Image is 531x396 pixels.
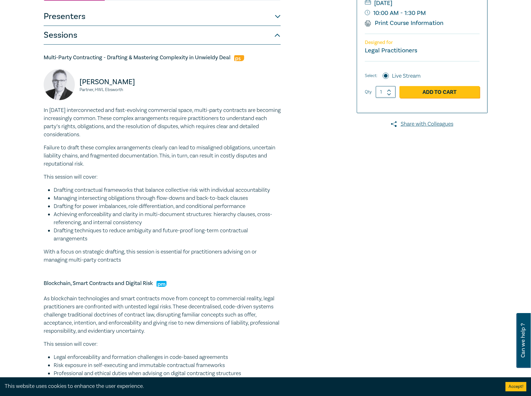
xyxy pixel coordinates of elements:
[505,382,526,391] button: Accept cookies
[54,369,281,378] li: Professional and ethical duties when advising on digital contracting structures
[44,173,281,181] p: This session will cover:
[234,55,244,61] img: Professional Skills
[392,72,421,80] label: Live Stream
[44,106,281,139] p: In [DATE] interconnected and fast-evolving commercial space, multi-party contracts are becoming i...
[54,353,281,361] li: Legal enforceability and formation challenges in code-based agreements
[520,317,526,364] span: Can we help ?
[44,248,281,264] p: With a focus on strategic drafting, this session is essential for practitioners advising on or ma...
[376,86,396,98] input: 1
[44,144,281,168] p: Failure to draft these complex arrangements clearly can lead to misaligned obligations, uncertain...
[44,26,281,45] button: Sessions
[157,281,167,287] img: Practice Management & Business Skills
[365,46,417,55] small: Legal Practitioners
[54,210,281,227] li: Achieving enforceability and clarity in multi-document structures: hierarchy clauses, cross-refer...
[365,40,480,46] p: Designed for
[44,340,281,348] p: This session will cover:
[365,89,372,95] label: Qty
[80,77,158,87] p: [PERSON_NAME]
[54,194,281,202] li: Managing intersecting obligations through flow-downs and back-to-back clauses
[54,186,281,194] li: Drafting contractual frameworks that balance collective risk with individual accountability
[365,72,377,79] span: Select:
[54,227,281,243] li: Drafting techniques to reduce ambiguity and future-proof long-term contractual arrangements
[399,86,480,98] a: Add to Cart
[357,120,488,128] a: Share with Colleagues
[365,8,480,18] small: 10:00 AM - 1:30 PM
[54,361,281,369] li: Risk exposure in self-executing and immutable contractual frameworks
[365,19,444,27] a: Print Course Information
[44,280,281,287] h5: Blockchain, Smart Contracts and Digital Risk
[54,202,281,210] li: Drafting for power imbalances, role differentiation, and conditional performance
[44,69,75,100] img: Brendan Earle
[44,7,281,26] button: Presenters
[80,88,158,92] small: Partner, HWL Ebsworth
[44,295,281,335] p: As blockchain technologies and smart contracts move from concept to commercial reality, legal pra...
[5,382,496,390] div: This website uses cookies to enhance the user experience.
[44,54,281,61] h5: Multi-Party Contracting - Drafting & Mastering Complexity in Unwieldy Deal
